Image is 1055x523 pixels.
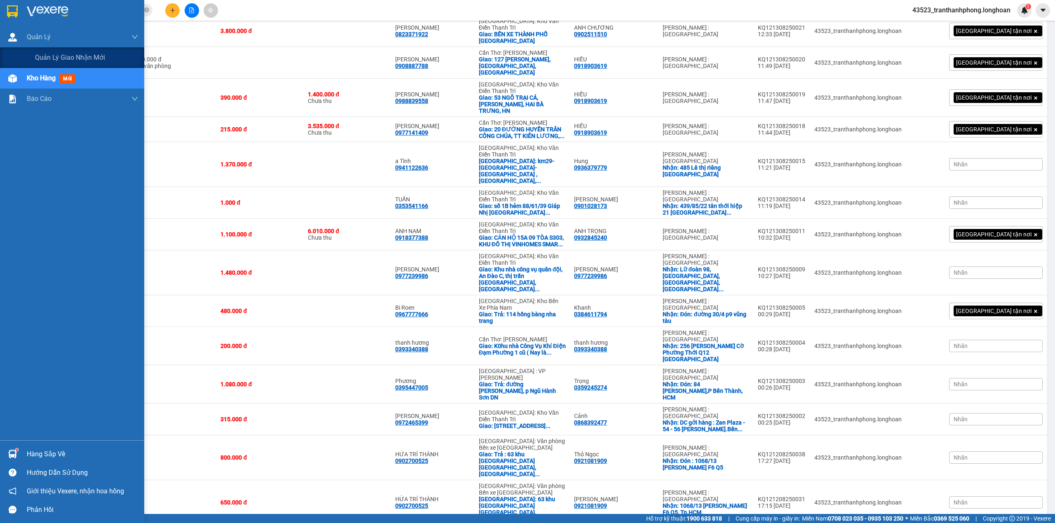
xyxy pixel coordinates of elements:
div: Giao: 53 NGÕ TRẠI CÁ, TRƯƠNG ĐỊNH, HAI BÀ TRƯNG, HN [479,94,566,114]
div: [PERSON_NAME] : [GEOGRAPHIC_DATA] [663,189,749,203]
div: HIẾU [574,91,654,98]
div: 00:25 [DATE] [758,419,806,426]
div: 10:27 [DATE] [758,273,806,279]
span: caret-down [1039,7,1047,14]
div: 0353541166 [395,203,428,209]
div: 43523_tranthanhphong.longhoan [814,199,906,206]
span: Quản Lý [27,32,51,42]
div: 0908887788 [395,63,428,69]
div: Giao: 127 LÂM QUANG KY, RẠCH GIÁ, KIÊN GIANG [479,56,566,76]
div: [PERSON_NAME] : [GEOGRAPHIC_DATA] [663,91,749,104]
span: ⚪️ [905,517,908,520]
div: Giao: Khu nhà công vụ quân đội, An Đào C, thị trấn Trâu Quỳ, Gia Lâm, Hà Nội [479,266,566,292]
div: [GEOGRAPHIC_DATA]: Kho Bến Xe Phía Nam [479,298,566,311]
span: ... [546,349,551,356]
div: Nhận: Đón : 1068/13 Võ Văn Kiệt F6 Q5 [663,458,749,471]
div: HỨA TRÍ THÀNH [395,451,471,458]
div: KQ121308250021 [758,24,806,31]
div: [GEOGRAPHIC_DATA]: Kho Văn Điển Thanh Trì [479,409,566,423]
div: KQ121308250015 [758,158,806,164]
span: ... [719,286,724,292]
div: trần đức long [395,413,471,419]
div: [PERSON_NAME] : [GEOGRAPHIC_DATA] [663,406,749,419]
div: [GEOGRAPHIC_DATA]: Kho Văn Điển Thanh Trì [479,253,566,266]
div: Phạm Đức Anh [574,266,654,273]
span: ... [536,177,541,184]
div: ANH TRỌNG [574,228,654,234]
div: Chưa thu [308,123,387,136]
span: Nhãn [954,454,968,461]
span: ... [545,209,550,216]
div: [PERSON_NAME] : [GEOGRAPHIC_DATA] [663,489,749,502]
span: Nhãn [954,343,968,349]
div: 43523_tranthanhphong.longhoan [814,231,906,238]
div: [GEOGRAPHIC_DATA]: Văn phòng Bến xe [GEOGRAPHIC_DATA] [479,438,566,451]
span: close-circle [144,7,149,14]
div: phương NGUYỄN [574,196,654,203]
div: Giao: km29- Ql6- chợ đông phương yên ,huyên chương Mỹ, hà nội. [479,158,566,184]
div: 43523_tranthanhphong.longhoan [814,454,906,461]
div: Phản hồi [27,504,138,516]
button: aim [204,3,218,18]
div: KQ121208250038 [758,451,806,458]
span: file-add [189,7,195,13]
span: Nhãn [954,499,968,506]
div: 650.000 đ [220,499,300,506]
div: [PERSON_NAME] : [GEOGRAPHIC_DATA] [663,56,749,69]
div: 1.370.000 đ [220,161,300,168]
div: Chưa thu [308,228,387,241]
div: thanh hương [395,339,471,346]
div: 43523_tranthanhphong.longhoan [814,499,906,506]
div: Phạm Đức Anh [395,266,471,273]
span: Cung cấp máy in - giấy in: [736,514,800,523]
div: KQ121308250004 [758,339,806,346]
div: Thỏ Ngọc [574,451,654,458]
div: 0921081909 [574,502,607,509]
div: [PERSON_NAME] : [GEOGRAPHIC_DATA] [663,368,749,381]
sup: 1 [1025,4,1031,9]
span: [GEOGRAPHIC_DATA] tận nơi [956,307,1032,315]
div: Phương [395,378,471,384]
div: 3.535.000 đ [308,123,387,129]
span: [GEOGRAPHIC_DATA] tận nơi [956,126,1032,133]
div: [PERSON_NAME] : [GEOGRAPHIC_DATA] [663,444,749,458]
div: Nhận: Lữ đoàn 98, đường N11, khu phố 3, phường Phú Tân, tp Thủ Dầu 1, Bình Dương [663,266,749,292]
div: 1.400.000 đ [308,91,387,98]
div: [GEOGRAPHIC_DATA]: Văn phòng Bến xe [GEOGRAPHIC_DATA] [479,483,566,496]
span: Quản lý giao nhận mới [35,52,105,63]
div: Cần Thơ: [PERSON_NAME] [479,336,566,343]
div: 0902700525 [395,502,428,509]
div: Hung [574,158,654,164]
div: 17:15 [DATE] [758,502,806,509]
div: 315.000 đ [220,416,300,423]
img: warehouse-icon [8,450,17,458]
button: plus [165,3,180,18]
img: warehouse-icon [8,33,17,42]
span: down [131,34,138,40]
div: Cần Thơ: [PERSON_NAME] [479,49,566,56]
div: 43523_tranthanhphong.longhoan [814,59,906,66]
div: thanh hương [574,339,654,346]
div: Giao: 20 ĐƯỜNG HUYỀN TRÂN CÔNG CHÚA, TT KIÊN LƯƠNG, KIÊN GIANG [479,126,566,139]
div: HIẾU [574,123,654,129]
span: | [975,514,977,523]
div: Giao: 15A đường Nguyễn Văn Cừ, phường tiền ninh vệ , Tp Bắc Ninh, tỉnh Bắc Ninh [479,423,566,429]
div: 1.480.000 đ [220,269,300,276]
div: 0977141409 [395,129,428,136]
div: [PERSON_NAME] : [GEOGRAPHIC_DATA] [663,253,749,266]
div: [PERSON_NAME] : [GEOGRAPHIC_DATA] [663,228,749,241]
div: Trọng [574,378,654,384]
div: 150.000 đ [135,56,212,63]
img: solution-icon [8,95,17,103]
span: plus [170,7,176,13]
div: 0918903619 [574,98,607,104]
div: 11:49 [DATE] [758,63,806,69]
div: 43523_tranthanhphong.longhoan [814,343,906,349]
div: 12:33 [DATE] [758,31,806,37]
div: 0988839558 [395,98,428,104]
div: [PERSON_NAME] : [GEOGRAPHIC_DATA] [663,298,749,311]
span: down [131,96,138,102]
div: Giao: Trả : 63 khu Diêm Thủy cảng Vũng Đục Cẩm Phả, Phường Cẩm Đông tỉnh Quãng Ninh. [479,451,566,477]
div: 1.100.000 đ [220,231,300,238]
span: ... [535,286,540,292]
